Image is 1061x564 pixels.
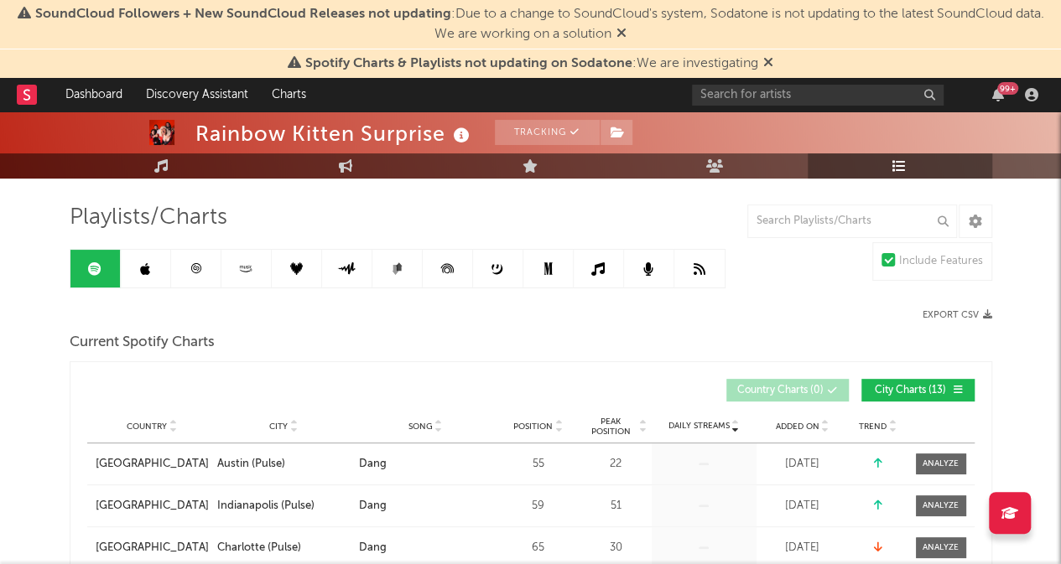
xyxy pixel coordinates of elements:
a: [GEOGRAPHIC_DATA] [96,498,209,515]
div: Indianapolis (Pulse) [217,498,315,515]
input: Search Playlists/Charts [747,204,957,238]
button: Country Charts(0) [726,379,849,401]
span: Song [408,422,433,432]
div: Include Features [899,251,983,272]
button: 99+ [992,88,1004,101]
span: : Due to a change to SoundCloud's system, Sodatone is not updating to the latest SoundCloud data.... [35,8,1044,41]
a: Dang [359,540,492,556]
a: Charlotte (Pulse) [217,540,351,556]
div: 22 [585,456,648,473]
span: Country [127,422,167,432]
div: 99 + [997,82,1018,95]
div: Dang [359,456,387,473]
div: Charlotte (Pulse) [217,540,301,556]
div: [DATE] [761,456,845,473]
div: Austin (Pulse) [217,456,285,473]
div: 59 [501,498,576,515]
a: Charts [260,78,318,111]
a: Dang [359,456,492,473]
span: Daily Streams [668,420,730,432]
div: 65 [501,540,576,556]
div: 51 [585,498,648,515]
div: Rainbow Kitten Surprise [195,120,474,147]
button: Tracking [495,120,600,145]
span: Country Charts ( 0 ) [737,385,824,396]
div: 30 [585,540,648,556]
div: Dang [359,540,387,556]
div: [DATE] [761,498,845,515]
span: Position [513,422,553,432]
div: [DATE] [761,540,845,556]
a: [GEOGRAPHIC_DATA] [96,456,209,473]
span: Trend [859,422,887,432]
span: Dismiss [763,57,773,70]
span: SoundCloud Followers + New SoundCloud Releases not updating [35,8,451,21]
a: Austin (Pulse) [217,456,351,473]
a: [GEOGRAPHIC_DATA] [96,540,209,556]
span: : We are investigating [305,57,758,70]
div: 55 [501,456,576,473]
a: Dang [359,498,492,515]
a: Indianapolis (Pulse) [217,498,351,515]
span: Peak Position [585,417,637,437]
a: Dashboard [54,78,134,111]
span: City [269,422,288,432]
input: Search for artists [692,85,944,106]
span: Playlists/Charts [70,208,227,228]
span: Dismiss [616,28,627,41]
a: Discovery Assistant [134,78,260,111]
span: Current Spotify Charts [70,333,215,353]
span: Added On [776,422,819,432]
button: City Charts(13) [861,379,975,401]
button: Export CSV [923,310,992,320]
div: Dang [359,498,387,515]
span: City Charts ( 13 ) [872,385,949,396]
span: Spotify Charts & Playlists not updating on Sodatone [305,57,632,70]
